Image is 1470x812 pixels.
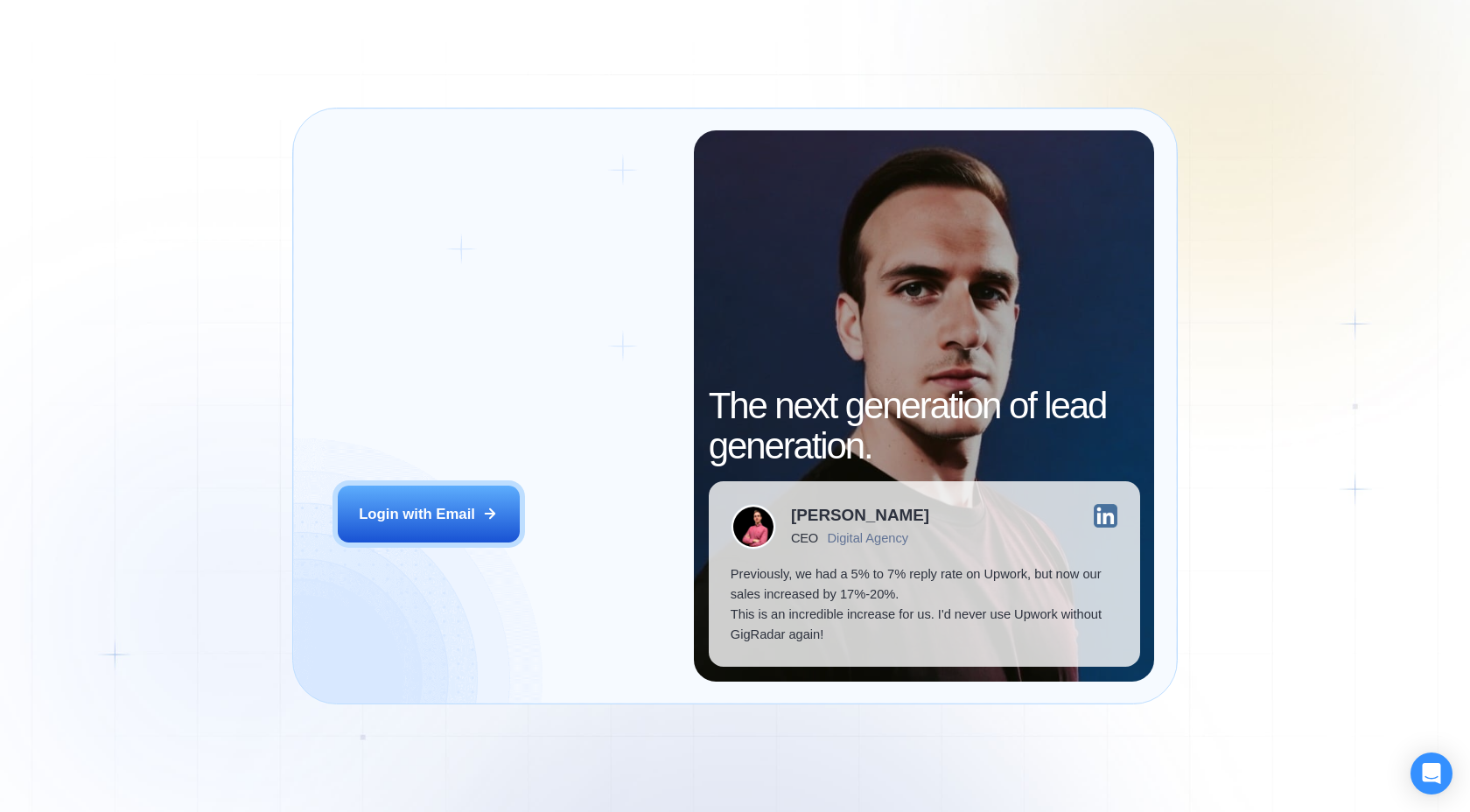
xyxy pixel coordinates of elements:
div: Login with Email [359,504,475,524]
div: [PERSON_NAME] [791,507,929,524]
button: Login with Email [338,486,520,542]
h2: The next generation of lead generation. [709,386,1140,466]
div: Open Intercom Messenger [1410,752,1452,794]
div: Digital Agency [827,531,908,546]
p: Previously, we had a 5% to 7% reply rate on Upwork, but now our sales increased by 17%-20%. This ... [731,564,1118,645]
div: CEO [791,531,818,546]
